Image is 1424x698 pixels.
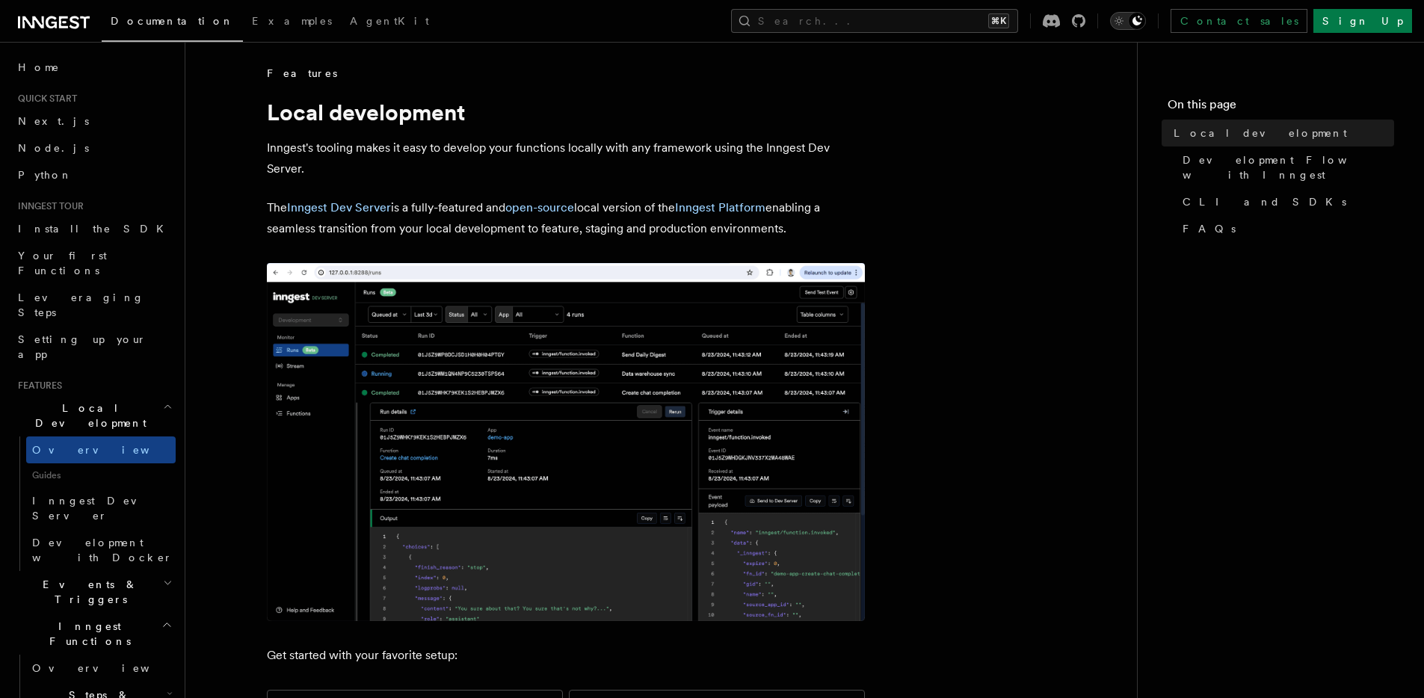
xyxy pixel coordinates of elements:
button: Events & Triggers [12,571,176,613]
button: Inngest Functions [12,613,176,655]
span: Documentation [111,15,234,27]
a: Overview [26,655,176,682]
a: Local development [1168,120,1394,146]
a: Leveraging Steps [12,284,176,326]
span: Development with Docker [32,537,173,563]
p: Inngest's tooling makes it easy to develop your functions locally with any framework using the In... [267,138,865,179]
span: Development Flow with Inngest [1183,152,1394,182]
img: The Inngest Dev Server on the Functions page [267,263,865,621]
a: Inngest Dev Server [287,200,391,214]
a: Inngest Dev Server [26,487,176,529]
span: Inngest Functions [12,619,161,649]
span: CLI and SDKs [1183,194,1346,209]
span: Overview [32,662,186,674]
span: Your first Functions [18,250,107,277]
button: Toggle dark mode [1110,12,1146,30]
span: Home [18,60,60,75]
span: Local development [1174,126,1347,140]
span: Local Development [12,401,163,430]
a: open-source [505,200,574,214]
span: Quick start [12,93,77,105]
a: Development with Docker [26,529,176,571]
button: Search...⌘K [731,9,1018,33]
a: Next.js [12,108,176,135]
p: Get started with your favorite setup: [267,645,865,666]
span: AgentKit [350,15,429,27]
span: Examples [252,15,332,27]
h1: Local development [267,99,865,126]
div: Local Development [12,436,176,571]
a: CLI and SDKs [1177,188,1394,215]
a: Python [12,161,176,188]
span: Node.js [18,142,89,154]
a: Node.js [12,135,176,161]
span: Leveraging Steps [18,291,144,318]
a: Home [12,54,176,81]
span: Inngest Dev Server [32,495,160,522]
h4: On this page [1168,96,1394,120]
a: Documentation [102,4,243,42]
p: The is a fully-featured and local version of the enabling a seamless transition from your local d... [267,197,865,239]
span: Install the SDK [18,223,173,235]
a: Install the SDK [12,215,176,242]
button: Local Development [12,395,176,436]
span: Next.js [18,115,89,127]
span: FAQs [1183,221,1236,236]
a: Setting up your app [12,326,176,368]
a: Overview [26,436,176,463]
a: Your first Functions [12,242,176,284]
span: Features [12,380,62,392]
span: Features [267,66,337,81]
span: Setting up your app [18,333,147,360]
a: FAQs [1177,215,1394,242]
a: AgentKit [341,4,438,40]
span: Overview [32,444,186,456]
span: Python [18,169,73,181]
span: Events & Triggers [12,577,163,607]
a: Examples [243,4,341,40]
kbd: ⌘K [988,13,1009,28]
a: Development Flow with Inngest [1177,146,1394,188]
a: Sign Up [1313,9,1412,33]
span: Guides [26,463,176,487]
span: Inngest tour [12,200,84,212]
a: Inngest Platform [675,200,765,214]
a: Contact sales [1171,9,1307,33]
